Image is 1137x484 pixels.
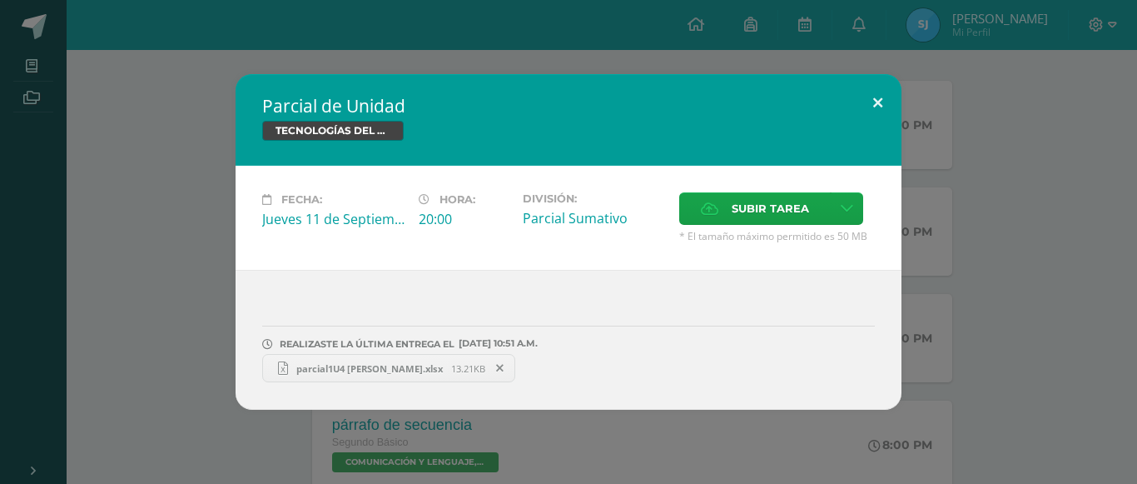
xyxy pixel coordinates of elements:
[732,193,809,224] span: Subir tarea
[419,210,509,228] div: 20:00
[523,209,666,227] div: Parcial Sumativo
[854,74,901,131] button: Close (Esc)
[523,192,666,205] label: División:
[280,338,454,350] span: REALIZASTE LA ÚLTIMA ENTREGA EL
[679,229,875,243] span: * El tamaño máximo permitido es 50 MB
[486,359,514,377] span: Remover entrega
[288,362,451,375] span: parcial1U4 [PERSON_NAME].xlsx
[262,354,515,382] a: parcial1U4 [PERSON_NAME].xlsx 13.21KB
[439,193,475,206] span: Hora:
[451,362,485,375] span: 13.21KB
[454,343,538,344] span: [DATE] 10:51 A.M.
[281,193,322,206] span: Fecha:
[262,94,875,117] h2: Parcial de Unidad
[262,210,405,228] div: Jueves 11 de Septiembre
[262,121,404,141] span: TECNOLOGÍAS DEL APRENDIZAJE Y LA COMUNICACIÓN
